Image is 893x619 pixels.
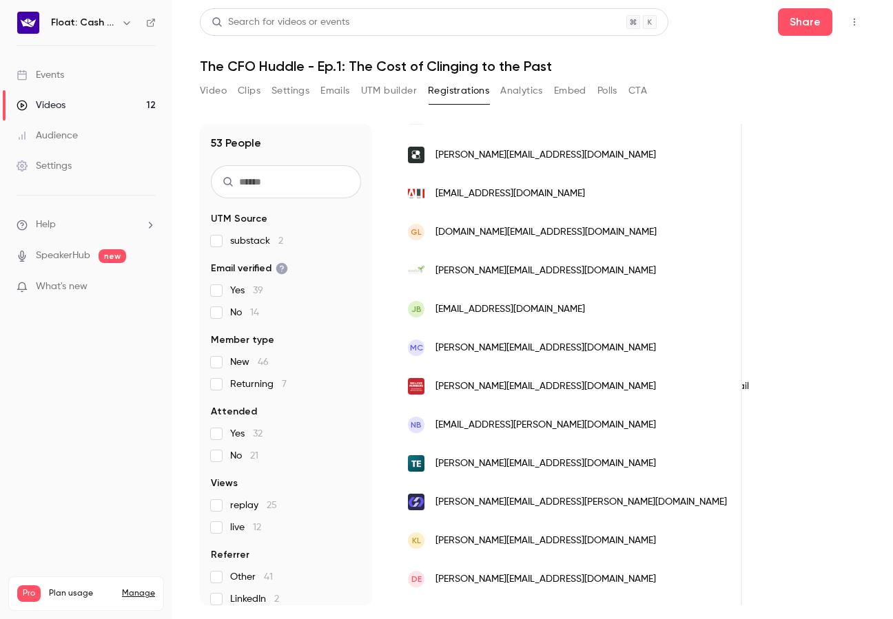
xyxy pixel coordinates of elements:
button: Video [200,80,227,102]
div: email [711,367,797,406]
button: Embed [554,80,586,102]
span: Returning [230,377,287,391]
span: [PERSON_NAME][EMAIL_ADDRESS][DOMAIN_NAME] [435,534,656,548]
span: 21 [250,451,258,461]
button: Settings [271,80,309,102]
span: [PERSON_NAME][EMAIL_ADDRESS][PERSON_NAME][DOMAIN_NAME] [435,495,727,510]
button: Analytics [500,80,543,102]
span: MC [410,342,423,354]
span: [PERSON_NAME][EMAIL_ADDRESS][DOMAIN_NAME] [435,264,656,278]
div: Settings [17,159,72,173]
span: Email verified [211,262,288,275]
span: [PERSON_NAME][EMAIL_ADDRESS][DOMAIN_NAME] [435,457,656,471]
span: No [230,449,258,463]
span: 41 [264,572,273,582]
span: UTM Source [211,212,267,226]
img: timeedit.com [408,455,424,472]
button: Polls [597,80,617,102]
a: Manage [122,588,155,599]
div: Audience [17,129,78,143]
button: UTM builder [361,80,417,102]
div: Search for videos or events [212,15,349,30]
span: Yes [230,284,263,297]
div: Events [17,68,64,82]
span: Help [36,218,56,232]
span: [PERSON_NAME][EMAIL_ADDRESS][DOMAIN_NAME] [435,148,656,162]
span: 12 [253,523,261,532]
span: Member type [211,333,274,347]
span: [EMAIL_ADDRESS][DOMAIN_NAME] [435,187,585,201]
li: help-dropdown-opener [17,218,156,232]
span: 2 [274,594,279,604]
img: Float: Cash Flow Intelligence Series [17,12,39,34]
span: replay [230,499,277,512]
span: 2 [278,236,283,246]
button: Registrations [428,80,489,102]
img: thewelovenumbers.co.uk [408,378,424,395]
button: CTA [628,80,647,102]
span: Plan usage [49,588,114,599]
div: Videos [17,98,65,112]
span: New [230,355,269,369]
img: modelpro.finance [408,494,424,510]
span: substack [230,234,283,248]
button: Emails [320,80,349,102]
span: Other [230,570,273,584]
h1: The CFO Huddle - Ep.1: The Cost of Clinging to the Past [200,58,865,74]
span: No [230,306,259,319]
span: KL [412,534,421,547]
span: new [99,249,126,263]
span: What's new [36,280,88,294]
span: JB [411,303,422,315]
span: LinkedIn [230,592,279,606]
h1: 53 People [211,135,261,151]
span: [EMAIL_ADDRESS][PERSON_NAME][DOMAIN_NAME] [435,418,656,432]
span: 39 [253,286,263,295]
span: [PERSON_NAME][EMAIL_ADDRESS][DOMAIN_NAME] [435,379,656,394]
img: arthurhamilton.co.uk [408,185,424,202]
span: GL [411,226,422,238]
h6: Float: Cash Flow Intelligence Series [51,16,116,30]
span: 14 [250,308,259,317]
span: [PERSON_NAME][EMAIL_ADDRESS][DOMAIN_NAME] [435,341,656,355]
span: DE [411,573,422,585]
section: facet-groups [211,212,361,606]
span: NB [411,419,422,431]
span: [EMAIL_ADDRESS][DOMAIN_NAME] [435,302,585,317]
span: 7 [282,379,287,389]
span: Attended [211,405,257,419]
img: everlongaccounts.co.uk [408,262,424,279]
span: Referrer [211,548,249,562]
span: 25 [267,501,277,510]
span: 46 [258,357,269,367]
span: Pro [17,585,41,602]
a: SpeakerHub [36,249,90,263]
button: Clips [238,80,260,102]
span: Yes [230,427,263,441]
button: Top Bar Actions [843,11,865,33]
button: Share [778,8,832,36]
span: [DOMAIN_NAME][EMAIL_ADDRESS][DOMAIN_NAME] [435,225,657,240]
span: 32 [253,429,263,439]
span: Views [211,476,238,490]
span: live [230,521,261,534]
span: [PERSON_NAME][EMAIL_ADDRESS][DOMAIN_NAME] [435,572,656,587]
img: scaleup.finance [408,147,424,163]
